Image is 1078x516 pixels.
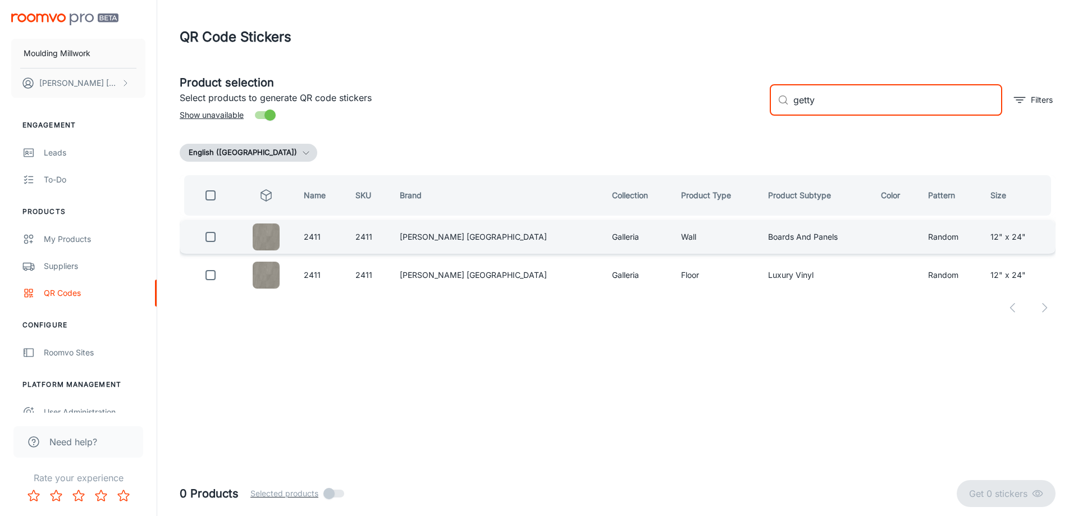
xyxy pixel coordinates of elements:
[11,69,145,98] button: [PERSON_NAME] [PERSON_NAME]
[1031,94,1053,106] p: Filters
[672,175,759,216] th: Product Type
[759,258,871,292] td: Luxury Vinyl
[981,258,1056,292] td: 12" x 24"
[44,147,145,159] div: Leads
[180,109,244,121] span: Show unavailable
[391,175,602,216] th: Brand
[44,260,145,272] div: Suppliers
[672,220,759,254] td: Wall
[391,220,602,254] td: [PERSON_NAME] [GEOGRAPHIC_DATA]
[295,220,346,254] td: 2411
[180,74,761,91] h5: Product selection
[346,258,391,292] td: 2411
[295,258,346,292] td: 2411
[11,39,145,68] button: Moulding Millwork
[295,175,346,216] th: Name
[391,258,602,292] td: [PERSON_NAME] [GEOGRAPHIC_DATA]
[603,258,672,292] td: Galleria
[981,175,1056,216] th: Size
[180,144,317,162] button: English ([GEOGRAPHIC_DATA])
[759,220,871,254] td: Boards And Panels
[180,91,761,104] p: Select products to generate QR code stickers
[793,84,1002,116] input: Search by SKU, brand, collection...
[44,287,145,299] div: QR Codes
[24,47,90,60] p: Moulding Millwork
[346,220,391,254] td: 2411
[44,346,145,359] div: Roomvo Sites
[44,173,145,186] div: To-do
[39,77,118,89] p: [PERSON_NAME] [PERSON_NAME]
[672,258,759,292] td: Floor
[981,220,1056,254] td: 12" x 24"
[919,175,981,216] th: Pattern
[603,220,672,254] td: Galleria
[346,175,391,216] th: SKU
[919,258,981,292] td: Random
[11,13,118,25] img: Roomvo PRO Beta
[919,220,981,254] td: Random
[44,233,145,245] div: My Products
[180,27,291,47] h1: QR Code Stickers
[759,175,871,216] th: Product Subtype
[603,175,672,216] th: Collection
[1011,91,1056,109] button: filter
[872,175,920,216] th: Color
